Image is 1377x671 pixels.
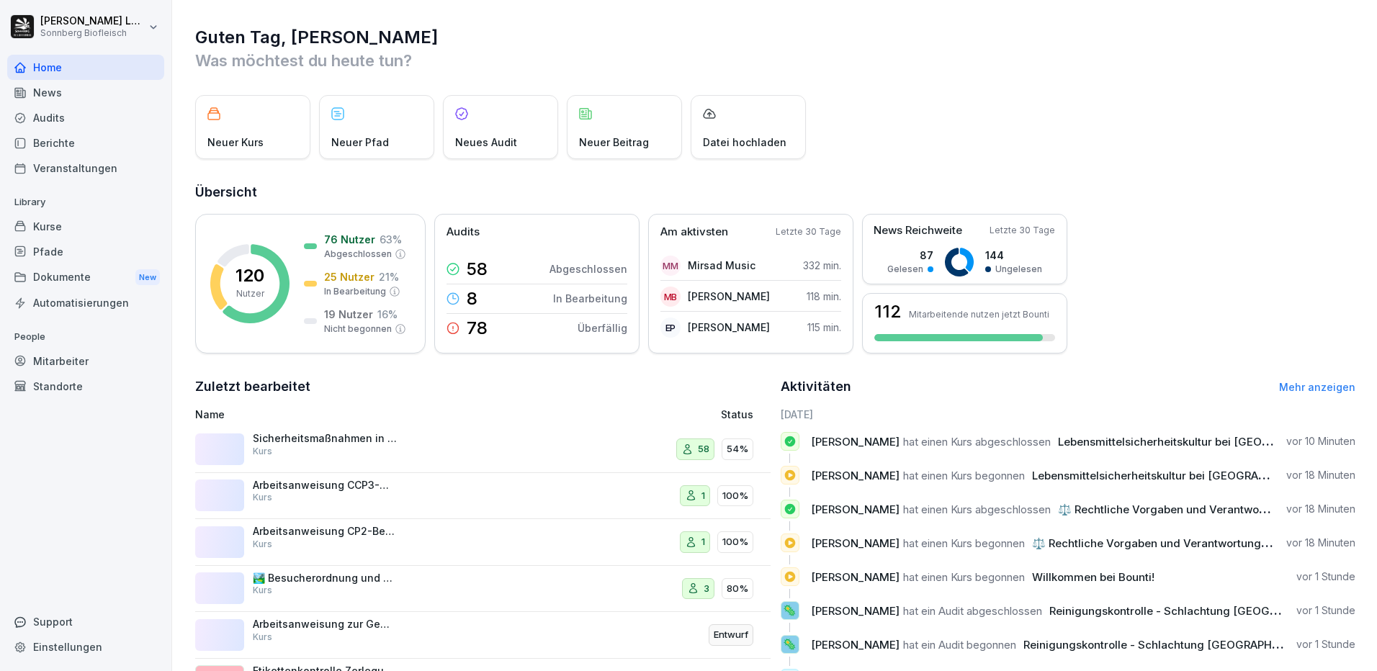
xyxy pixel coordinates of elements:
p: 63 % [380,232,402,247]
p: Audits [447,224,480,240]
p: [PERSON_NAME] Lumetsberger [40,15,145,27]
p: 144 [985,248,1042,263]
p: Datei hochladen [703,135,786,150]
p: 58 [467,261,488,278]
p: 87 [887,248,933,263]
a: Automatisierungen [7,290,164,315]
a: Arbeitsanweisung zur GewichtskontrolleKursEntwurf [195,612,771,659]
span: hat ein Audit begonnen [903,638,1016,652]
h2: Zuletzt bearbeitet [195,377,771,397]
p: Kurs [253,631,272,644]
p: [PERSON_NAME] [688,320,770,335]
span: [PERSON_NAME] [811,503,900,516]
p: Nutzer [236,287,264,300]
p: Gelesen [887,263,923,276]
a: Einstellungen [7,634,164,659]
p: 115 min. [807,320,841,335]
p: Arbeitsanweisung zur Gewichtskontrolle [253,618,397,631]
span: hat einen Kurs abgeschlossen [903,503,1051,516]
p: 3 [704,582,709,596]
h3: 112 [874,303,902,320]
span: [PERSON_NAME] [811,604,900,618]
p: Letzte 30 Tage [776,225,841,238]
span: hat einen Kurs abgeschlossen [903,435,1051,449]
a: News [7,80,164,105]
p: Neuer Pfad [331,135,389,150]
h2: Aktivitäten [781,377,851,397]
a: Standorte [7,374,164,399]
p: In Bearbeitung [324,285,386,298]
p: Neues Audit [455,135,517,150]
a: Sicherheitsmaßnahmen in der Schlachtung und ZerlegungKurs5854% [195,426,771,473]
p: Status [721,407,753,422]
p: Arbeitsanweisung CP2-Begasen [253,525,397,538]
a: Mitarbeiter [7,348,164,374]
p: 1 [701,489,705,503]
p: 58 [698,442,709,456]
p: vor 18 Minuten [1286,468,1355,482]
p: Name [195,407,555,422]
a: DokumenteNew [7,264,164,291]
p: 🦠 [783,634,797,654]
a: Veranstaltungen [7,156,164,181]
span: Lebensmittelsicherheitskultur bei [GEOGRAPHIC_DATA] [1058,435,1345,449]
a: 🏞️ Besucherordnung und Hygienerichtlinien bei [GEOGRAPHIC_DATA]Kurs380% [195,566,771,613]
p: Am aktivsten [660,224,728,240]
p: Mirsad Music [688,258,755,273]
span: hat einen Kurs begonnen [903,536,1025,550]
p: News Reichweite [874,222,962,239]
span: [PERSON_NAME] [811,638,900,652]
span: [PERSON_NAME] [811,469,900,482]
p: 118 min. [807,289,841,304]
a: Kurse [7,214,164,239]
p: Library [7,191,164,214]
p: Kurs [253,584,272,597]
h2: Übersicht [195,182,1355,202]
p: vor 18 Minuten [1286,502,1355,516]
p: Kurs [253,538,272,551]
h6: [DATE] [781,407,1356,422]
p: 100% [722,535,748,549]
a: Arbeitsanweisung CP2-BegasenKurs1100% [195,519,771,566]
p: 1 [701,535,705,549]
p: Abgeschlossen [324,248,392,261]
p: Kurs [253,491,272,504]
p: Mitarbeitende nutzen jetzt Bounti [909,309,1049,320]
p: 19 Nutzer [324,307,373,322]
span: hat einen Kurs begonnen [903,469,1025,482]
p: 🏞️ Besucherordnung und Hygienerichtlinien bei [GEOGRAPHIC_DATA] [253,572,397,585]
p: Neuer Beitrag [579,135,649,150]
span: [PERSON_NAME] [811,435,900,449]
div: EP [660,318,681,338]
a: Pfade [7,239,164,264]
a: Berichte [7,130,164,156]
p: People [7,325,164,348]
p: 76 Nutzer [324,232,375,247]
span: hat ein Audit abgeschlossen [903,604,1042,618]
a: Audits [7,105,164,130]
p: vor 1 Stunde [1296,569,1355,584]
p: 120 [236,267,264,284]
p: 54% [727,442,748,456]
p: 🦠 [783,600,797,621]
span: Willkommen bei Bounti! [1032,570,1154,584]
a: Mehr anzeigen [1279,381,1355,393]
div: Dokumente [7,264,164,291]
p: Sonnberg Biofleisch [40,28,145,38]
p: Entwurf [714,628,748,642]
div: Support [7,609,164,634]
h1: Guten Tag, [PERSON_NAME] [195,26,1355,49]
a: Arbeitsanweisung CCP3-MetalldetektionKurs1100% [195,473,771,520]
p: 332 min. [803,258,841,273]
div: MM [660,256,681,276]
span: Reinigungskontrolle - Schlachtung [GEOGRAPHIC_DATA] [1023,638,1318,652]
p: Arbeitsanweisung CCP3-Metalldetektion [253,479,397,492]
